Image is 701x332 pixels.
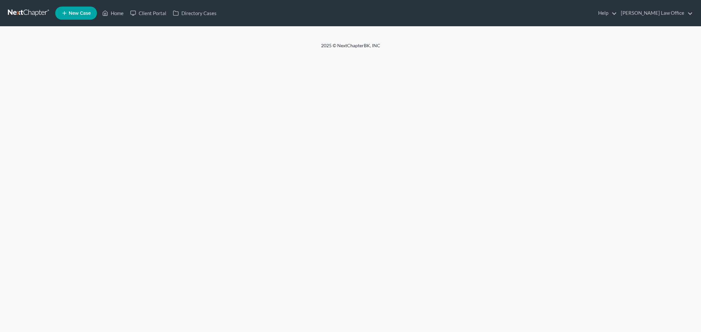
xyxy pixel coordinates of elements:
[55,7,97,20] new-legal-case-button: New Case
[99,7,127,19] a: Home
[618,7,693,19] a: [PERSON_NAME] Law Office
[595,7,617,19] a: Help
[170,7,220,19] a: Directory Cases
[163,42,538,54] div: 2025 © NextChapterBK, INC
[127,7,170,19] a: Client Portal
